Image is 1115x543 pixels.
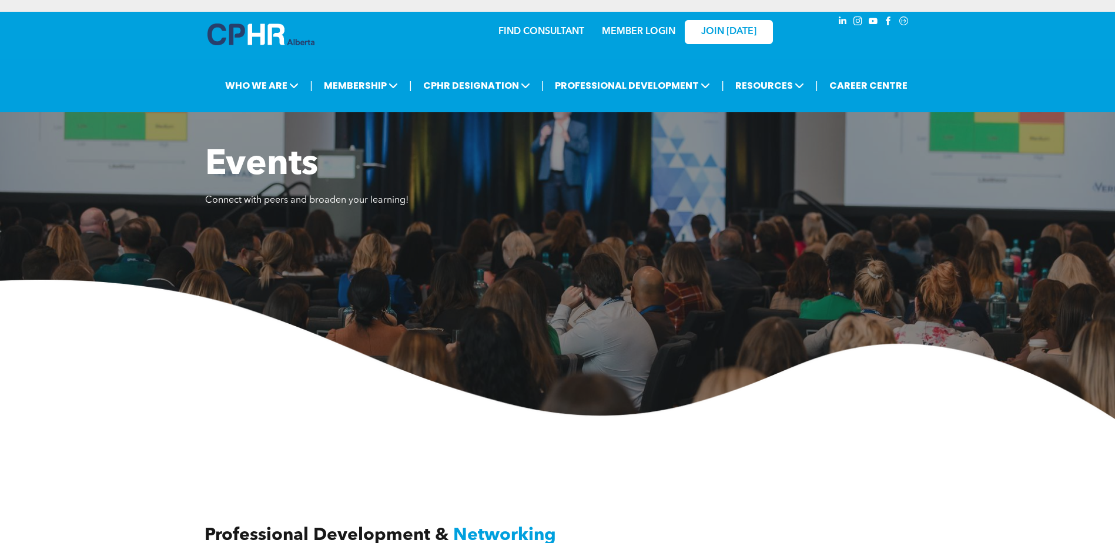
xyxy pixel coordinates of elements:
span: PROFESSIONAL DEVELOPMENT [551,75,714,96]
img: A blue and white logo for cp alberta [207,24,314,45]
a: CAREER CENTRE [826,75,911,96]
li: | [541,73,544,98]
span: Connect with peers and broaden your learning! [205,196,409,205]
span: MEMBERSHIP [320,75,401,96]
li: | [409,73,412,98]
span: CPHR DESIGNATION [420,75,534,96]
a: facebook [882,15,895,31]
span: RESOURCES [732,75,808,96]
li: | [310,73,313,98]
span: WHO WE ARE [222,75,302,96]
a: MEMBER LOGIN [602,27,675,36]
span: Events [205,148,318,183]
a: linkedin [836,15,849,31]
a: youtube [867,15,880,31]
a: Social network [898,15,910,31]
a: instagram [852,15,865,31]
span: JOIN [DATE] [701,26,756,38]
li: | [815,73,818,98]
li: | [721,73,724,98]
a: JOIN [DATE] [685,20,773,44]
a: FIND CONSULTANT [498,27,584,36]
